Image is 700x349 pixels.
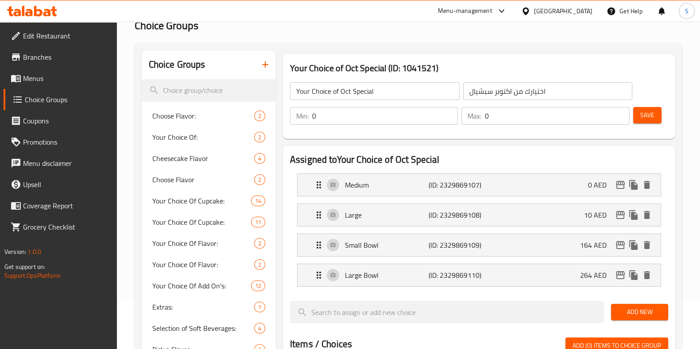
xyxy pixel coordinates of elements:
[142,79,276,102] input: search
[298,234,661,256] div: Expand
[290,200,668,230] li: Expand
[152,259,254,270] span: Your Choice Of Flavor:
[255,154,265,163] span: 4
[4,110,117,131] a: Coupons
[142,105,276,127] div: Choose Flavor:2
[627,208,640,222] button: duplicate
[255,239,265,248] span: 2
[142,190,276,211] div: Your Choice Of Cupcake:14
[23,158,110,169] span: Menu disclaimer
[152,217,251,227] span: Your Choice Of Cupcake:
[254,259,265,270] div: Choices
[4,46,117,68] a: Branches
[618,307,661,318] span: Add New
[614,268,627,282] button: edit
[255,133,265,142] span: 2
[142,211,276,233] div: Your Choice Of Cupcake:11
[255,112,265,120] span: 2
[627,238,640,252] button: duplicate
[429,180,484,190] p: (ID: 2329869107)
[142,318,276,339] div: Selection of Soft Beverages:4
[4,195,117,216] a: Coverage Report
[290,230,668,260] li: Expand
[4,216,117,238] a: Grocery Checklist
[27,246,41,257] span: 1.0.0
[580,270,614,280] p: 264 AED
[152,153,254,164] span: Cheesecake Flavor
[614,178,627,192] button: edit
[254,111,265,121] div: Choices
[345,270,429,280] p: Large Bowl
[23,73,110,84] span: Menus
[152,174,254,185] span: Choose Flavor
[290,260,668,290] li: Expand
[345,180,429,190] p: Medium
[23,222,110,232] span: Grocery Checklist
[4,270,61,281] a: Support.OpsPlatform
[4,246,26,257] span: Version:
[251,282,265,290] span: 12
[4,89,117,110] a: Choice Groups
[588,180,614,190] p: 0 AED
[254,302,265,312] div: Choices
[251,196,265,206] div: Choices
[468,111,481,121] p: Max:
[296,111,309,121] p: Min:
[627,178,640,192] button: duplicate
[251,197,265,205] span: 14
[640,268,654,282] button: delete
[4,131,117,153] a: Promotions
[345,240,429,250] p: Small Bowl
[23,200,110,211] span: Coverage Report
[438,6,492,16] div: Menu-management
[254,174,265,185] div: Choices
[23,31,110,41] span: Edit Restaurant
[429,270,484,280] p: (ID: 2329869110)
[534,6,592,16] div: [GEOGRAPHIC_DATA]
[135,15,198,35] span: Choice Groups
[142,233,276,254] div: Your Choice Of Flavor:2
[23,137,110,147] span: Promotions
[640,110,654,121] span: Save
[290,301,604,323] input: search
[254,153,265,164] div: Choices
[290,61,668,75] h3: Your Choice of Oct Special (ID: 1041521)
[254,323,265,334] div: Choices
[25,94,110,105] span: Choice Groups
[152,111,254,121] span: Choose Flavor:
[142,148,276,169] div: Cheesecake Flavor4
[152,280,251,291] span: Your Choice Of Add On's:
[614,238,627,252] button: edit
[640,238,654,252] button: delete
[251,280,265,291] div: Choices
[298,204,661,226] div: Expand
[614,208,627,222] button: edit
[152,132,254,142] span: Your Choice Of:
[580,240,614,250] p: 164 AED
[4,68,117,89] a: Menus
[685,6,688,16] span: S
[298,174,661,196] div: Expand
[142,254,276,275] div: Your Choice Of Flavor:2
[584,210,614,220] p: 10 AED
[611,304,668,320] button: Add New
[429,210,484,220] p: (ID: 2329869108)
[4,153,117,174] a: Menu disclaimer
[290,170,668,200] li: Expand
[142,296,276,318] div: Extras:1
[152,302,254,312] span: Extras:
[254,132,265,142] div: Choices
[290,153,668,166] h2: Assigned to Your Choice of Oct Special
[4,261,45,272] span: Get support on:
[152,238,254,249] span: Your Choice Of Flavor:
[640,208,654,222] button: delete
[23,52,110,62] span: Branches
[152,323,254,334] span: Selection of Soft Beverages:
[640,178,654,192] button: delete
[255,176,265,184] span: 2
[254,238,265,249] div: Choices
[255,324,265,333] span: 4
[298,264,661,286] div: Expand
[633,107,661,123] button: Save
[152,196,251,206] span: Your Choice Of Cupcake:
